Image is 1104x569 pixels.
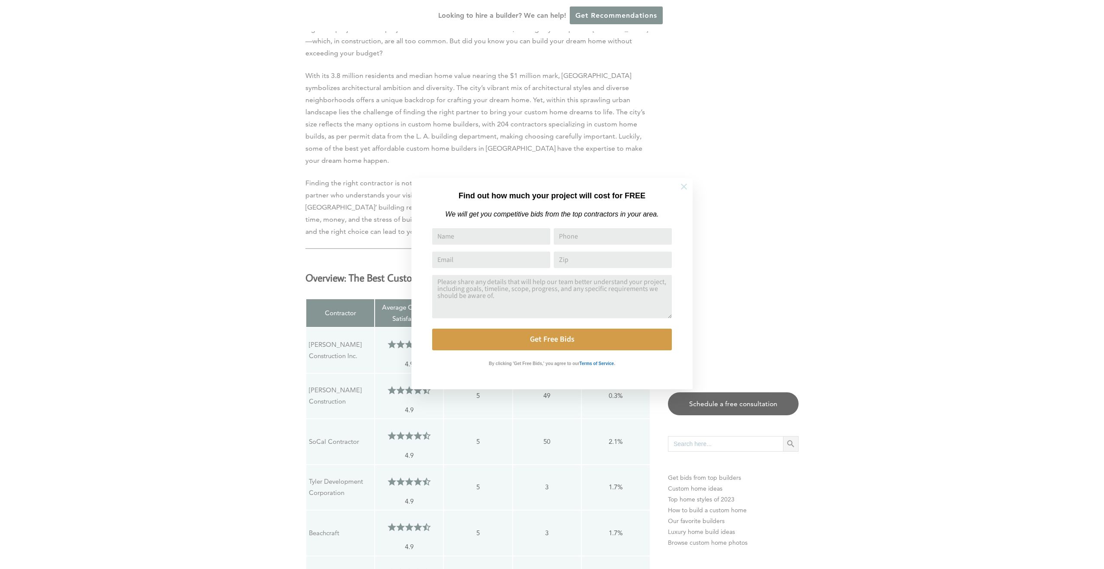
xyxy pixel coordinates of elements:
[432,329,672,350] button: Get Free Bids
[445,210,658,218] em: We will get you competitive bids from the top contractors in your area.
[432,228,550,245] input: Name
[432,252,550,268] input: Email Address
[669,171,699,202] button: Close
[489,361,579,366] strong: By clicking 'Get Free Bids,' you agree to our
[459,191,645,200] strong: Find out how much your project will cost for FREE
[432,275,672,318] textarea: Comment or Message
[938,507,1094,559] iframe: Drift Widget Chat Controller
[614,361,615,366] strong: .
[579,359,614,366] a: Terms of Service
[554,252,672,268] input: Zip
[579,361,614,366] strong: Terms of Service
[554,228,672,245] input: Phone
